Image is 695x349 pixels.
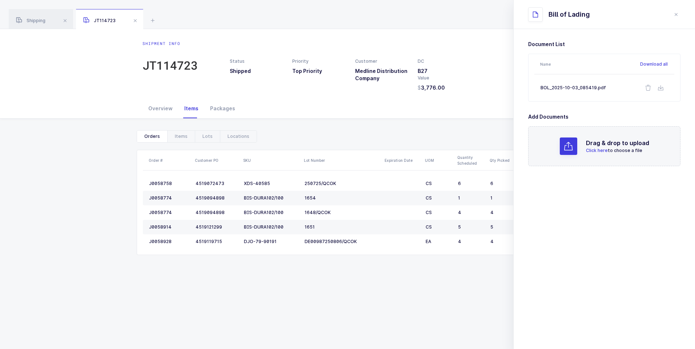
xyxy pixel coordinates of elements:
div: 4519121299 [196,224,238,230]
h3: Shipped [230,67,284,75]
div: Customer [355,58,409,65]
span: Shipping [16,18,45,23]
div: 4519094898 [196,195,238,201]
div: 6 [490,181,517,186]
div: DJO-79-90191 [244,239,299,245]
h3: B27 [418,67,471,75]
div: 250725/QCOK [305,181,379,186]
button: Download all [640,61,668,68]
button: close drawer [672,10,680,19]
div: BOL_2025-10-03_085419.pdf [541,85,635,91]
div: XDS-40585 [244,181,299,186]
span: Click here [586,148,608,153]
div: 6 [458,181,485,186]
div: BIS-DURA102/100 [244,224,299,230]
div: DC [418,58,471,65]
div: Order # [149,157,190,163]
div: 5 [458,224,485,230]
div: Packages [204,99,241,118]
div: Lots [195,131,220,142]
div: DE00987250806/QCOK [305,239,379,245]
div: Shipment info [142,41,198,46]
div: CS [426,181,452,186]
div: SKU [243,157,300,163]
div: Quantity Scheduled [457,155,485,166]
h2: Drag & drop to upload [586,139,649,147]
div: Customer PO [195,157,239,163]
div: 4519119715 [196,239,238,245]
div: Lot Number [304,157,380,163]
div: Locations [220,131,257,142]
div: BIS-DURA102/100 [244,210,299,215]
div: Orders [137,131,167,142]
div: 4519072473 [196,181,238,186]
div: 1 [490,195,517,201]
div: J0058928 [149,239,190,245]
div: 1 [458,195,485,201]
div: UOM [425,157,453,163]
h3: Medline Distribution Company [355,67,409,82]
div: 4 [458,239,485,245]
div: J0058758 [149,181,190,186]
div: Expiration Date [385,157,421,163]
div: 4519094898 [196,210,238,215]
span: 3,776.00 [418,84,445,91]
div: 4 [458,210,485,215]
div: Name [540,61,636,67]
div: 1654 [305,195,379,201]
div: 5 [490,224,517,230]
div: CS [426,210,452,215]
div: CS [426,195,452,201]
div: 4 [490,210,517,215]
h3: Top Priority [292,67,346,75]
span: JT114723 [83,18,116,23]
div: 4 [490,239,517,245]
div: Items [167,131,195,142]
div: Items [178,99,204,118]
div: CS [426,224,452,230]
h3: Add Documents [528,113,680,120]
div: J0058914 [149,224,190,230]
div: Overview [142,99,178,118]
div: 1648/QCOK [305,210,379,215]
div: 1651 [305,224,379,230]
div: Qty Picked [490,157,518,163]
div: J0058774 [149,210,190,215]
div: Priority [292,58,346,65]
div: J0058774 [149,195,190,201]
h3: Document List [528,41,680,48]
p: to choose a file [586,147,649,154]
div: EA [426,239,452,245]
div: BIS-DURA102/100 [244,195,299,201]
div: Status [230,58,284,65]
div: Bill of Lading [549,10,590,19]
div: Value [418,75,471,81]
